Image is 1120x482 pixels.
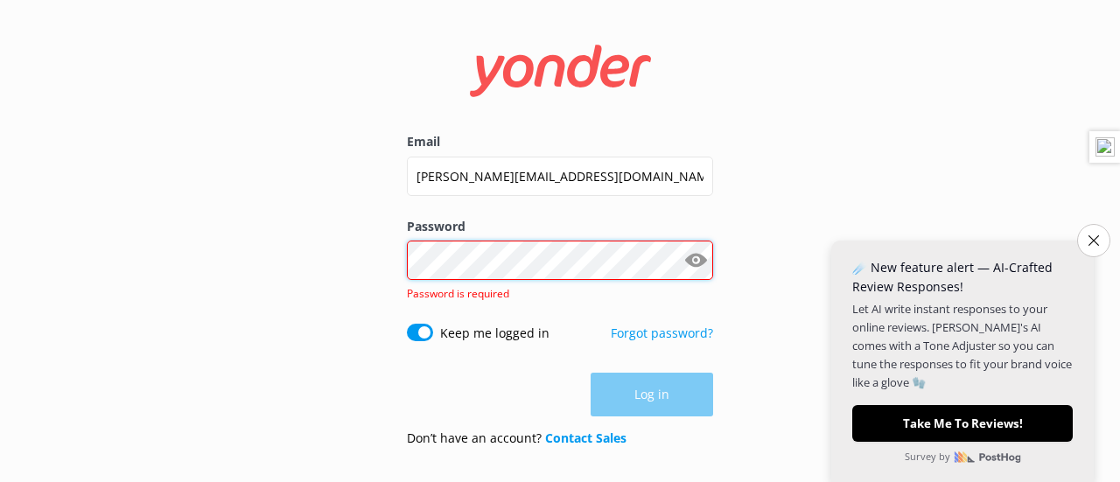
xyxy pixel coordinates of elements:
input: user@emailaddress.com [407,157,713,196]
label: Email [407,132,713,151]
a: Forgot password? [611,325,713,341]
label: Password [407,217,713,236]
label: Keep me logged in [440,324,549,343]
button: Show password [678,243,713,278]
p: Don’t have an account? [407,429,626,448]
span: Password is required [407,286,509,301]
a: Contact Sales [545,430,626,446]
